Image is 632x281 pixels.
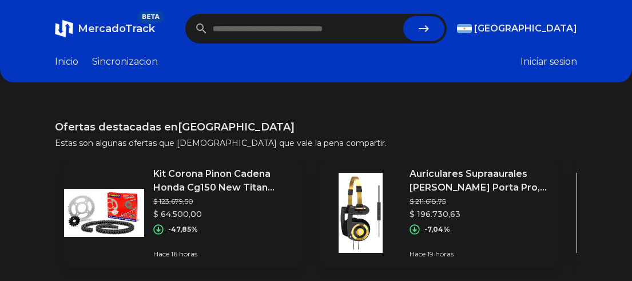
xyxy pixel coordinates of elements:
[153,250,293,259] p: Hace 16 horas
[410,250,549,259] p: Hace 19 horas
[457,22,577,35] button: [GEOGRAPHIC_DATA]
[55,55,78,69] a: Inicio
[168,225,198,234] p: -47,85%
[424,225,450,234] p: -7,04%
[78,22,155,35] span: MercadoTrack
[457,24,472,33] img: Argentina
[55,119,577,135] h1: Ofertas destacadas en [GEOGRAPHIC_DATA]
[153,167,293,195] p: Kit Corona Pinon Cadena Honda Cg150 New Titan [PERSON_NAME]
[137,11,164,23] span: BETA
[64,173,144,253] img: Featured image
[92,55,158,69] a: Sincronizacion
[474,22,577,35] span: [GEOGRAPHIC_DATA]
[320,158,558,268] a: Featured imageAuriculares Supraaurales [PERSON_NAME] Porta Pro, Edición Limitada, N$ 211.618,75$ ...
[55,19,73,38] img: MercadoTrack
[320,173,400,253] img: Featured image
[520,55,577,69] button: Iniciar sesion
[55,19,155,38] a: MercadoTrackBETA
[153,197,293,206] p: $ 123.679,50
[153,208,293,220] p: $ 64.500,00
[410,208,549,220] p: $ 196.730,63
[64,158,302,268] a: Featured imageKit Corona Pinon Cadena Honda Cg150 New Titan [PERSON_NAME]$ 123.679,50$ 64.500,00-...
[410,167,549,195] p: Auriculares Supraaurales [PERSON_NAME] Porta Pro, Edición Limitada, N
[55,137,577,149] p: Estas son algunas ofertas que [DEMOGRAPHIC_DATA] que vale la pena compartir.
[410,197,549,206] p: $ 211.618,75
